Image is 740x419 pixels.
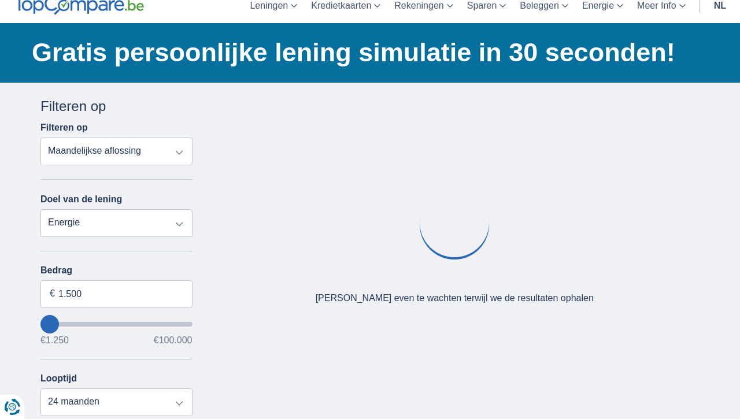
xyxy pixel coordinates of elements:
label: Bedrag [40,265,193,276]
label: Filteren op [40,123,88,133]
div: Filteren op [40,97,193,116]
span: € [50,287,55,301]
input: wantToBorrow [40,322,193,327]
span: €100.000 [154,336,193,345]
div: [PERSON_NAME] even te wachten terwijl we de resultaten ophalen [316,292,594,305]
span: €1.250 [40,336,69,345]
h1: Gratis persoonlijke lening simulatie in 30 seconden! [32,35,700,71]
label: Doel van de lening [40,194,122,205]
label: Looptijd [40,373,77,384]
